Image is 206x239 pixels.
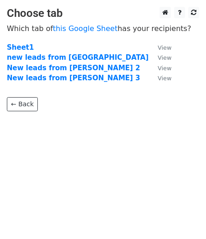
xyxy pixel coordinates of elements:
[158,54,171,61] small: View
[149,53,171,62] a: View
[7,53,149,62] a: new leads from [GEOGRAPHIC_DATA]
[53,24,118,33] a: this Google Sheet
[149,74,171,82] a: View
[158,65,171,72] small: View
[7,7,199,20] h3: Choose tab
[7,24,199,33] p: Which tab of has your recipients?
[7,43,34,52] a: Sheet1
[7,97,38,111] a: ← Back
[7,74,140,82] a: New leads from [PERSON_NAME] 3
[7,64,140,72] a: New leads from [PERSON_NAME] 2
[158,75,171,82] small: View
[158,44,171,51] small: View
[149,43,171,52] a: View
[149,64,171,72] a: View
